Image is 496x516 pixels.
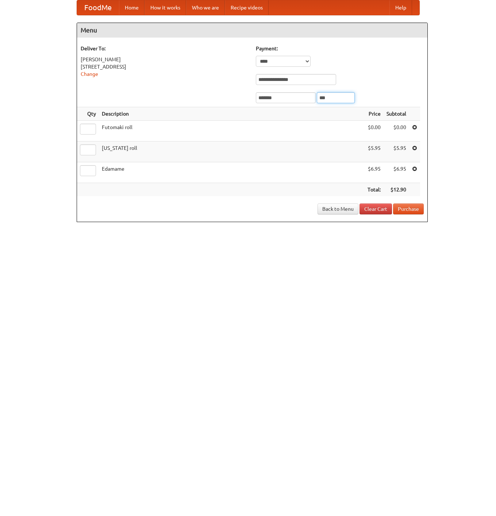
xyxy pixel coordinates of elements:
a: Change [81,71,98,77]
a: Help [389,0,412,15]
td: $5.95 [384,141,409,162]
th: Total: [365,183,384,197]
h5: Payment: [256,45,424,52]
button: Purchase [393,203,424,214]
a: FoodMe [77,0,119,15]
td: Edamame [99,162,365,183]
h4: Menu [77,23,427,38]
th: Price [365,107,384,121]
th: Subtotal [384,107,409,121]
a: How it works [145,0,186,15]
td: $0.00 [365,121,384,141]
th: Description [99,107,365,121]
td: $0.00 [384,121,409,141]
a: Who we are [186,0,225,15]
td: $6.95 [365,162,384,183]
a: Recipe videos [225,0,269,15]
th: $12.90 [384,183,409,197]
th: Qty [77,107,99,121]
div: [STREET_ADDRESS] [81,63,249,70]
td: Futomaki roll [99,121,365,141]
div: [PERSON_NAME] [81,56,249,63]
a: Back to Menu [318,203,358,214]
a: Home [119,0,145,15]
td: [US_STATE] roll [99,141,365,162]
td: $5.95 [365,141,384,162]
td: $6.95 [384,162,409,183]
h5: Deliver To: [81,45,249,52]
a: Clear Cart [359,203,392,214]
